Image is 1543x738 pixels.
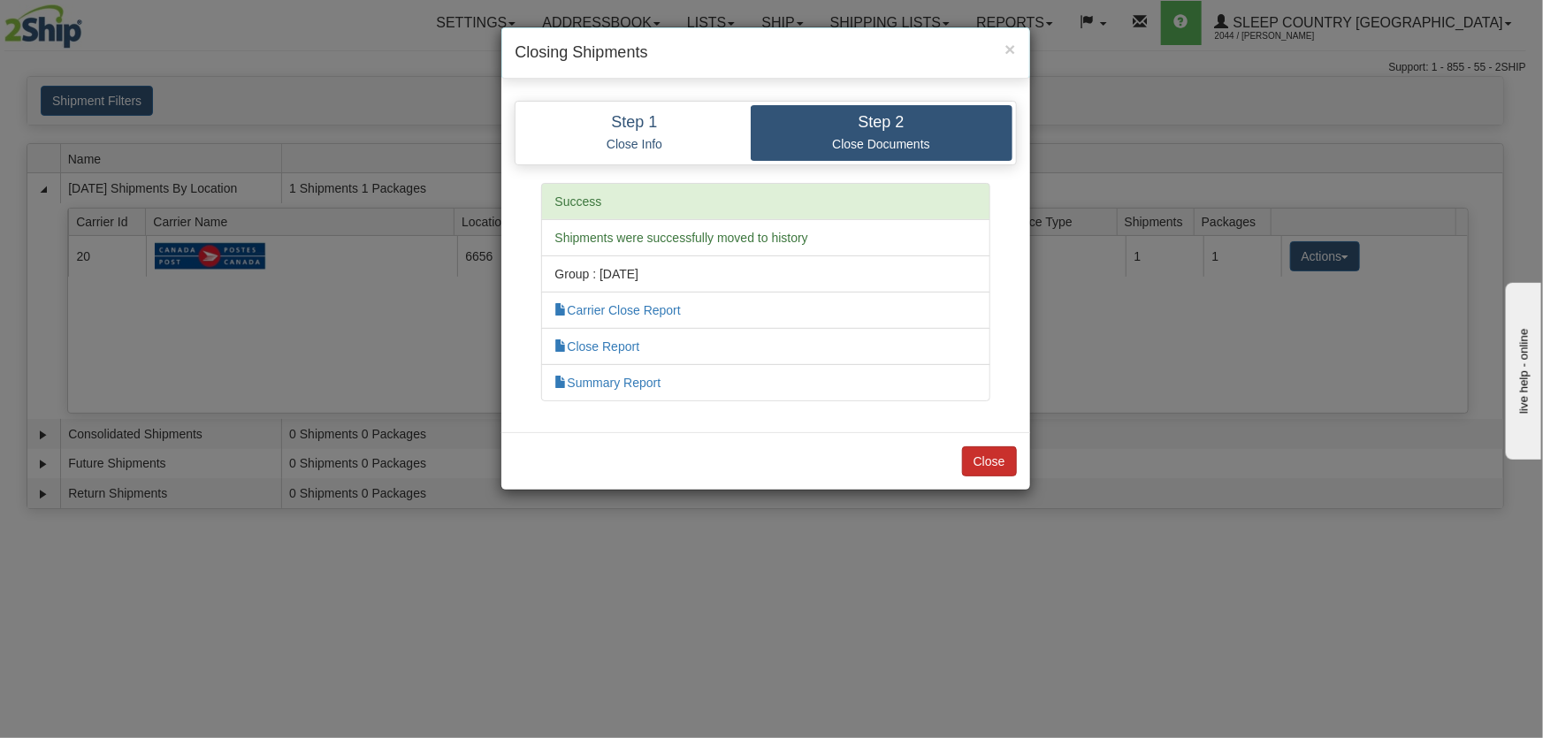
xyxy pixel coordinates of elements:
a: Close Report [555,339,640,354]
button: Close [1004,40,1015,58]
li: Shipments were successfully moved to history [541,219,990,256]
iframe: chat widget [1502,278,1541,459]
div: live help - online [13,15,164,28]
li: Group : [DATE] [541,255,990,293]
a: Summary Report [555,376,661,390]
button: Close [962,446,1017,476]
a: Step 1 Close Info [519,105,751,161]
h4: Step 1 [532,114,737,132]
li: Success [541,183,990,220]
p: Close Documents [764,136,999,152]
a: Step 2 Close Documents [751,105,1012,161]
a: Carrier Close Report [555,303,681,317]
h4: Step 2 [764,114,999,132]
span: × [1004,39,1015,59]
p: Close Info [532,136,737,152]
h4: Closing Shipments [516,42,1016,65]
